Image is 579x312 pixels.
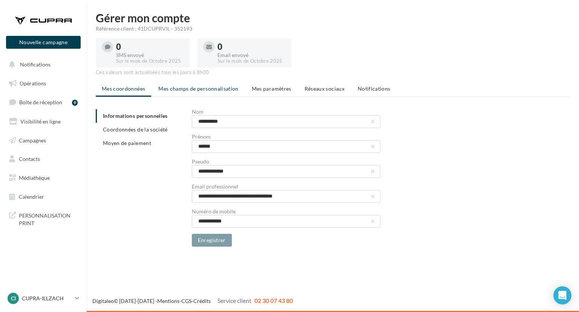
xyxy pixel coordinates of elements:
[158,85,239,92] span: Mes champs de personnalisation
[193,298,211,304] a: Crédits
[218,58,285,65] div: Sur le mois de Octobre 2025
[19,193,44,200] span: Calendrier
[20,118,61,125] span: Visibilité en ligne
[116,58,184,65] div: Sur le mois de Octobre 2025
[96,12,570,23] h1: Gérer mon compte
[5,189,82,205] a: Calendrier
[96,69,570,76] div: Ces valeurs sont actualisées tous les jours à 8h00
[22,295,72,302] p: CUPRA-ILLZACH
[5,170,82,186] a: Médiathèque
[20,80,46,86] span: Opérations
[103,140,151,146] span: Moyen de paiement
[19,210,78,227] span: PERSONNALISATION PRINT
[5,151,82,167] a: Contacts
[19,137,46,143] span: Campagnes
[192,134,380,139] div: Prénom
[5,207,82,230] a: PERSONNALISATION PRINT
[218,297,251,304] span: Service client
[92,298,114,304] a: Digitaleo
[5,94,82,110] a: Boîte de réception9
[181,298,191,304] a: CGS
[254,297,293,304] span: 02 30 07 43 80
[19,156,40,162] span: Contacts
[5,57,79,73] button: Notifications
[192,184,380,189] div: Email professionnel
[218,43,285,51] div: 0
[553,286,571,304] div: Open Intercom Messenger
[192,234,232,247] button: Enregistrer
[192,159,380,164] div: Pseudo
[11,295,16,302] span: CI
[252,85,291,92] span: Mes paramètres
[96,25,570,32] div: Référence client : 41DCUPRVIL - 352193
[5,114,82,130] a: Visibilité en ligne
[5,76,82,91] a: Opérations
[6,291,81,306] a: CI CUPRA-ILLZACH
[157,298,179,304] a: Mentions
[72,100,78,106] div: 9
[19,99,62,105] span: Boîte de réception
[116,43,184,51] div: 0
[192,109,380,114] div: Nom
[218,53,285,58] div: Email envoyé
[116,53,184,58] div: SMS envoyé
[358,85,391,92] span: Notifications
[6,36,81,49] button: Nouvelle campagne
[19,175,50,181] span: Médiathèque
[103,126,168,133] span: Coordonnées de la société
[192,209,380,214] div: Numéro de mobile
[5,133,82,148] a: Campagnes
[305,85,345,92] span: Réseaux sociaux
[20,61,51,68] span: Notifications
[92,298,293,304] span: © [DATE]-[DATE] - - -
